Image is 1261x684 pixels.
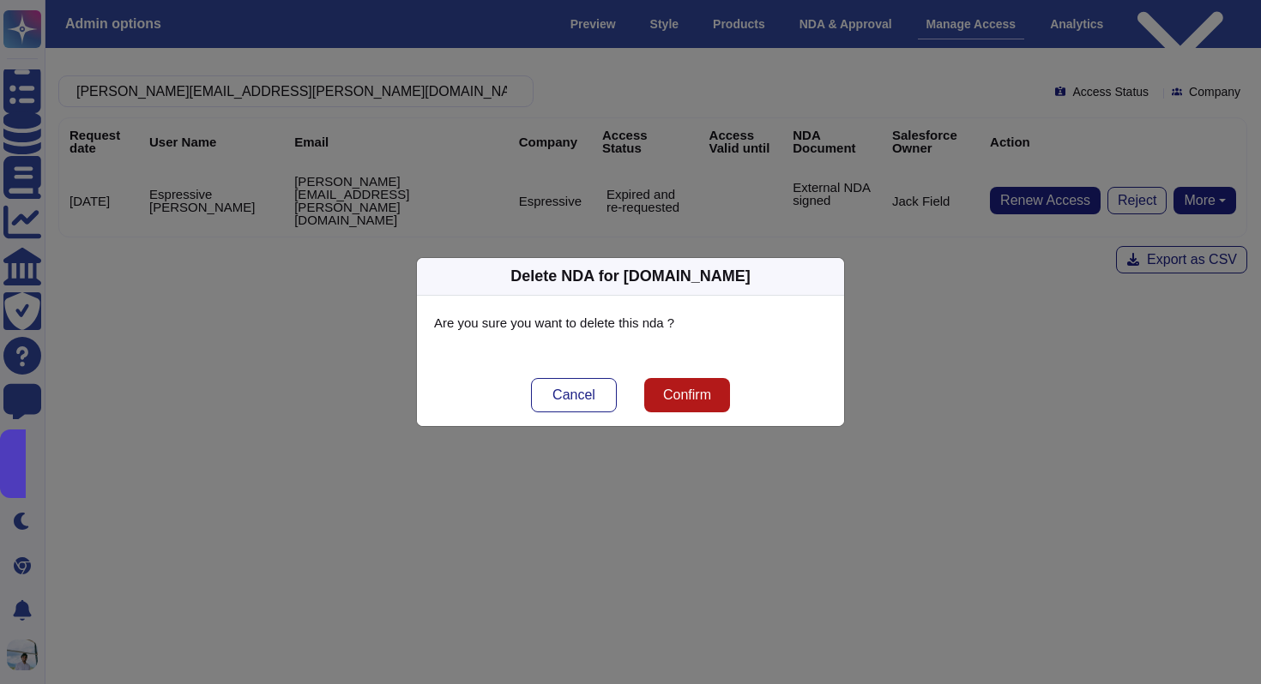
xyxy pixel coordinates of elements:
[510,265,750,288] div: Delete NDA for [DOMAIN_NAME]
[552,388,595,402] span: Cancel
[663,388,711,402] span: Confirm
[644,378,730,412] button: Confirm
[531,378,617,412] button: Cancel
[434,313,827,333] p: Are you sure you want to delete this nda ?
